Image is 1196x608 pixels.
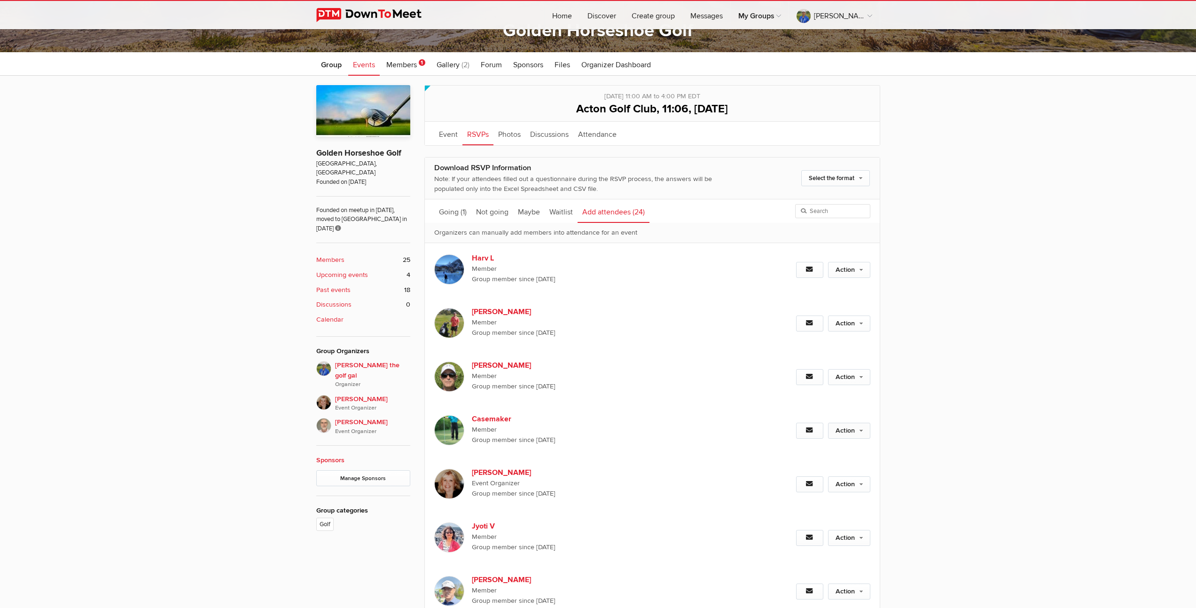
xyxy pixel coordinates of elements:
span: 1 [419,59,425,66]
a: My Groups [731,1,789,29]
div: Group categories [316,505,410,516]
img: Golden Horseshoe Golf [316,85,410,137]
img: Marc Be [434,308,464,338]
a: Create group [624,1,682,29]
a: Files [550,52,575,76]
a: Past events 18 [316,285,410,295]
a: Manage Sponsors [316,470,410,486]
a: Casemaker Member [472,413,633,435]
span: Members [386,60,417,70]
span: Sponsors [513,60,543,70]
a: Action [828,476,870,492]
b: Past events [316,285,351,295]
span: Group [321,60,342,70]
a: [PERSON_NAME]Event Organizer [316,389,410,413]
span: Founded on meetup in [DATE], moved to [GEOGRAPHIC_DATA] in [DATE] [316,196,410,233]
a: Group [316,52,346,76]
a: [PERSON_NAME] the golf gal [789,1,880,29]
img: Beth the golf gal [316,361,331,376]
a: [PERSON_NAME]Event Organizer [316,412,410,436]
a: Action [828,262,870,278]
b: [PERSON_NAME] [472,467,568,478]
span: Member [472,371,633,381]
a: Members 1 [382,52,430,76]
a: Action [828,369,870,385]
font: Group member since [DATE] [472,490,555,497]
font: Group member since [DATE] [472,275,555,283]
span: Member [472,264,633,274]
b: Harv L [472,253,568,264]
a: Upcoming events 4 [316,270,410,280]
span: [PERSON_NAME] [335,394,410,413]
span: 25 [403,255,410,265]
b: [PERSON_NAME] [472,360,568,371]
a: [PERSON_NAME] Member [472,306,633,328]
a: Members 25 [316,255,410,265]
a: RSVPs [462,122,493,145]
a: Action [828,316,870,332]
span: Organizer Dashboard [581,60,651,70]
b: Calendar [316,315,344,325]
a: [PERSON_NAME] Event Organizer [472,467,633,489]
span: Member [472,532,633,542]
span: [PERSON_NAME] [335,417,410,436]
i: Event Organizer [335,404,410,412]
span: Files [555,60,570,70]
img: Caroline Nesbitt [434,469,464,499]
span: Acton Golf Club, 11:06, [DATE] [576,102,728,116]
a: Golden Horseshoe Golf [503,20,693,41]
span: (1) [461,207,467,217]
font: Group member since [DATE] [472,436,555,444]
span: 0 [406,300,410,310]
b: Discussions [316,300,352,310]
font: Group member since [DATE] [472,597,555,605]
a: Waitlist [545,199,578,223]
div: Note: If your attendees filled out a questionnaire during the RSVP process, the answers will be p... [434,174,740,194]
a: Jyoti V Member [472,521,633,542]
b: Members [316,255,344,265]
a: Event [434,122,462,145]
img: Harv L [434,254,464,284]
a: [PERSON_NAME] Member [472,360,633,381]
span: Member [472,317,633,328]
i: Event Organizer [335,427,410,436]
a: Add attendees (24) [578,199,649,223]
span: Events [353,60,375,70]
span: (24) [633,207,645,217]
b: Casemaker [472,413,568,425]
img: Jyoti V [434,522,464,553]
a: Not going [471,199,513,223]
a: Forum [476,52,507,76]
i: Organizer [335,380,410,389]
a: Maybe [513,199,545,223]
a: Going (1) [434,199,471,223]
b: [PERSON_NAME] [472,574,568,585]
a: Photos [493,122,525,145]
b: Jyoti V [472,521,568,532]
span: Founded on [DATE] [316,178,410,187]
input: Search [795,204,870,218]
img: Greg Mais [316,418,331,433]
a: Events [348,52,380,76]
img: DownToMeet [316,8,436,22]
b: Upcoming events [316,270,368,280]
span: Forum [481,60,502,70]
a: [PERSON_NAME] Member [472,574,633,596]
p: Organizers can manually add members into attendance for an event [425,223,880,243]
span: [GEOGRAPHIC_DATA], [GEOGRAPHIC_DATA] [316,159,410,178]
a: Discussions [525,122,573,145]
font: Group member since [DATE] [472,329,555,337]
img: Mike N [434,576,464,606]
a: Discover [580,1,624,29]
a: Sponsors [316,456,344,464]
span: (2) [461,60,469,70]
a: Messages [683,1,730,29]
a: Action [828,423,870,439]
span: 18 [404,285,410,295]
span: 4 [406,270,410,280]
a: Action [828,530,870,546]
a: Action [828,584,870,600]
a: Organizer Dashboard [577,52,656,76]
b: [PERSON_NAME] [472,306,568,317]
span: Member [472,585,633,596]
